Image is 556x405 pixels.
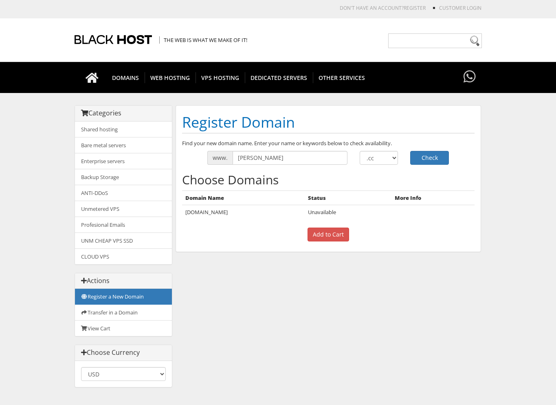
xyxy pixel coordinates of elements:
a: Register a New Domain [75,289,172,305]
td: Unavailable [305,205,391,219]
a: Profesional Emails [75,217,172,233]
li: Don't have an account? [327,4,426,11]
a: Unmetered VPS [75,201,172,217]
a: Enterprise servers [75,153,172,169]
a: View Cart [75,320,172,336]
a: DOMAINS [106,62,145,93]
h3: Categories [81,110,166,117]
button: Check [410,151,449,165]
a: Backup Storage [75,169,172,185]
a: VPS HOSTING [196,62,245,93]
a: Go to homepage [77,62,107,93]
a: REGISTER [404,4,426,11]
th: Status [305,190,391,205]
input: Need help? [388,33,482,48]
th: More Info [391,190,474,205]
span: OTHER SERVICES [313,72,371,83]
a: Have questions? [462,62,478,92]
span: WEB HOSTING [145,72,196,83]
input: Add to Cart [308,228,349,241]
p: Find your new domain name. Enter your name or keywords below to check availability. [182,139,475,147]
a: DEDICATED SERVERS [245,62,313,93]
span: www. [207,151,233,165]
th: Domain Name [182,190,305,205]
span: DOMAINS [106,72,145,83]
a: WEB HOSTING [145,62,196,93]
h2: Choose Domains [182,173,475,186]
a: Transfer in a Domain [75,304,172,321]
h1: Register Domain [182,112,475,133]
a: ANTI-DDoS [75,185,172,201]
a: UNM CHEAP VPS SSD [75,232,172,249]
a: OTHER SERVICES [313,62,371,93]
h3: Choose Currency [81,349,166,356]
a: Bare metal servers [75,137,172,153]
a: Customer Login [439,4,481,11]
a: Shared hosting [75,122,172,137]
h3: Actions [81,277,166,285]
td: [DOMAIN_NAME] [182,205,305,219]
span: The Web is what we make of it! [159,36,247,44]
span: DEDICATED SERVERS [245,72,313,83]
a: CLOUD VPS [75,248,172,264]
span: VPS HOSTING [196,72,245,83]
